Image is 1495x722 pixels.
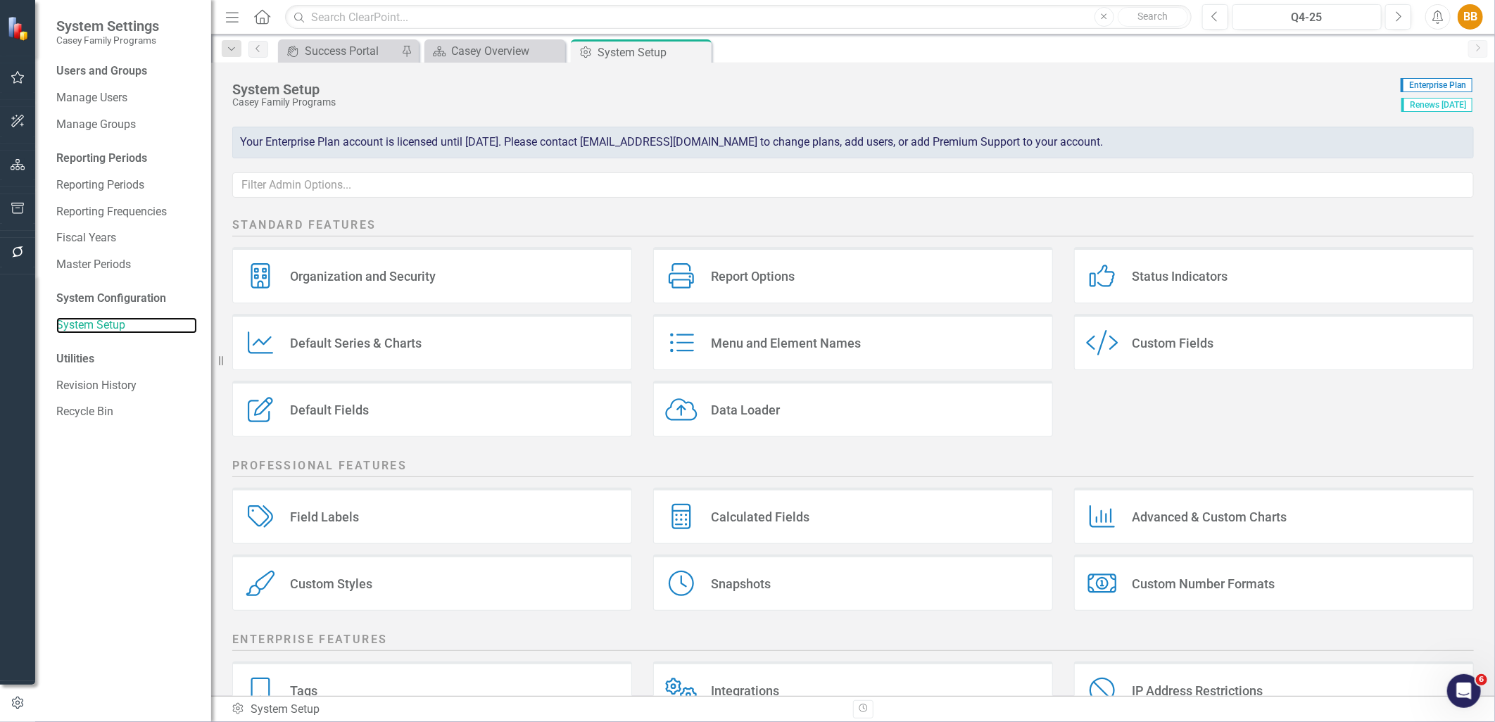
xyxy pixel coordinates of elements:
[1132,576,1275,592] div: Custom Number Formats
[56,404,197,420] a: Recycle Bin
[290,402,369,418] div: Default Fields
[232,632,1474,651] h2: Enterprise Features
[1447,674,1481,708] iframe: Intercom live chat
[290,576,372,592] div: Custom Styles
[711,576,771,592] div: Snapshots
[285,5,1192,30] input: Search ClearPoint...
[56,151,197,167] div: Reporting Periods
[232,97,1394,108] div: Casey Family Programs
[290,268,436,284] div: Organization and Security
[428,42,562,60] a: Casey Overview
[232,458,1474,477] h2: Professional Features
[56,351,197,367] div: Utilities
[231,702,843,718] div: System Setup
[56,230,197,246] a: Fiscal Years
[1401,78,1472,92] span: Enterprise Plan
[1118,7,1188,27] button: Search
[1458,4,1483,30] button: BB
[56,63,197,80] div: Users and Groups
[56,90,197,106] a: Manage Users
[598,44,708,61] div: System Setup
[1132,335,1213,351] div: Custom Fields
[7,15,32,40] img: ClearPoint Strategy
[1132,683,1263,699] div: IP Address Restrictions
[232,172,1474,198] input: Filter Admin Options...
[1401,98,1472,112] span: Renews [DATE]
[1132,509,1287,525] div: Advanced & Custom Charts
[451,42,562,60] div: Casey Overview
[290,335,422,351] div: Default Series & Charts
[305,42,398,60] div: Success Portal
[56,257,197,273] a: Master Periods
[1137,11,1168,22] span: Search
[290,683,317,699] div: Tags
[711,335,861,351] div: Menu and Element Names
[711,683,779,699] div: Integrations
[56,204,197,220] a: Reporting Frequencies
[56,34,159,46] small: Casey Family Programs
[56,177,197,194] a: Reporting Periods
[232,127,1474,158] div: Your Enterprise Plan account is licensed until [DATE]. Please contact [EMAIL_ADDRESS][DOMAIN_NAME...
[290,509,359,525] div: Field Labels
[711,268,795,284] div: Report Options
[56,317,197,334] a: System Setup
[232,82,1394,97] div: System Setup
[56,18,159,34] span: System Settings
[711,402,780,418] div: Data Loader
[282,42,398,60] a: Success Portal
[1132,268,1228,284] div: Status Indicators
[56,117,197,133] a: Manage Groups
[711,509,809,525] div: Calculated Fields
[1476,674,1487,685] span: 6
[56,291,197,307] div: System Configuration
[56,378,197,394] a: Revision History
[1232,4,1382,30] button: Q4-25
[232,217,1474,236] h2: Standard Features
[1237,9,1377,26] div: Q4-25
